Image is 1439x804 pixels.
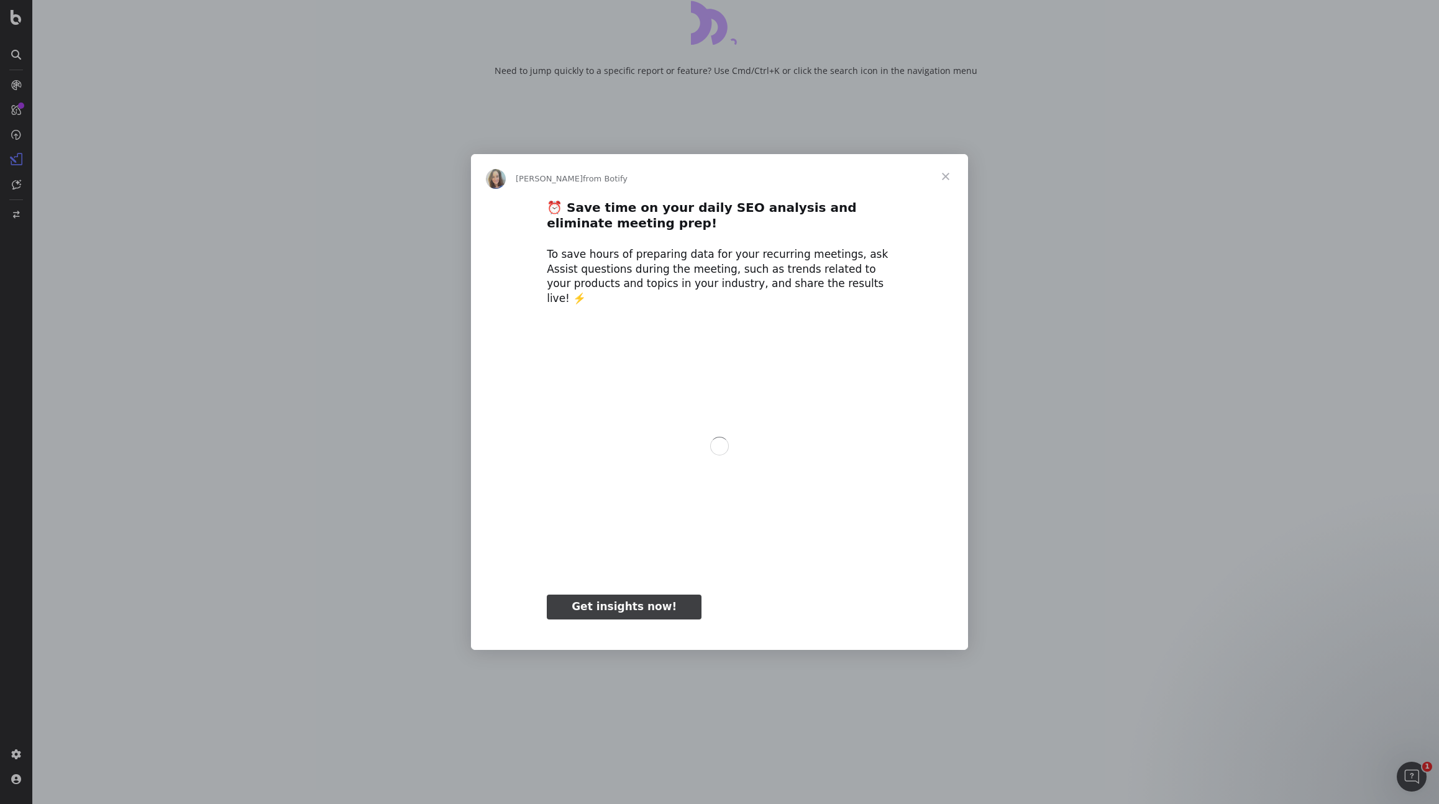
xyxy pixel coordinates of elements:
[486,169,506,189] img: Profile image for Colleen
[572,600,677,613] span: Get insights now!
[516,174,583,183] span: [PERSON_NAME]
[923,154,968,199] span: Close
[583,174,628,183] span: from Botify
[547,199,892,238] h2: ⏰ Save time on your daily SEO analysis and eliminate meeting prep!
[863,569,885,593] div: 00:00
[547,595,701,619] a: Get insights now!
[557,573,572,588] svg: Play
[547,247,892,306] div: To save hours of preparing data for your recurring meetings, ask Assist questions during the meet...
